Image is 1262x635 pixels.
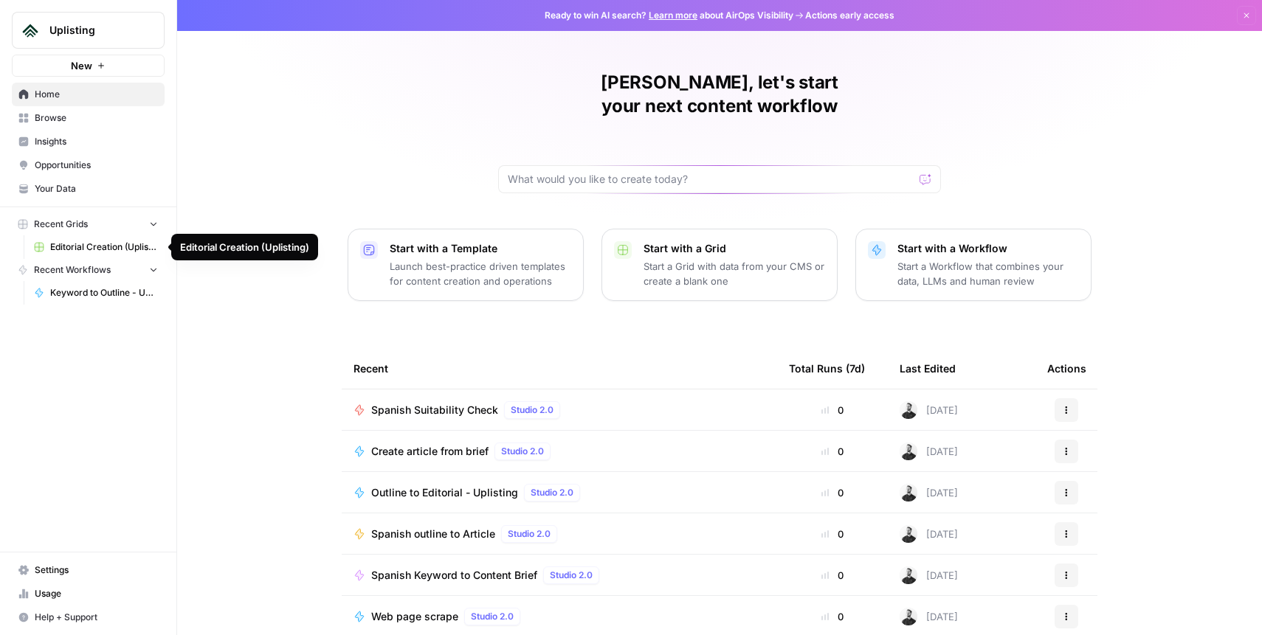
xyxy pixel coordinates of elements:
span: Actions early access [805,9,894,22]
span: Recent Grids [34,218,88,231]
span: Insights [35,135,158,148]
span: Studio 2.0 [508,527,551,541]
p: Start a Grid with data from your CMS or create a blank one [644,259,825,288]
img: Uplisting Logo [17,17,44,44]
a: Editorial Creation (Uplisting) [27,235,165,259]
p: Start with a Template [390,241,571,256]
button: New [12,55,165,77]
h1: [PERSON_NAME], let's start your next content workflow [498,71,941,118]
div: Last Edited [900,348,956,389]
a: Your Data [12,177,165,201]
a: Spanish Keyword to Content BriefStudio 2.0 [354,566,765,584]
span: Outline to Editorial - Uplisting [371,485,518,500]
img: tk4fd38h7lsi92jkuiz1rjly28yk [900,525,917,543]
span: Keyword to Outline - Uplisting [50,286,158,299]
a: Browse [12,106,165,130]
div: Actions [1047,348,1086,389]
span: Studio 2.0 [471,610,514,623]
img: tk4fd38h7lsi92jkuiz1rjly28yk [900,484,917,502]
p: Launch best-practice driven templates for content creation and operations [390,259,571,288]
span: Spanish outline to Article [371,527,495,541]
div: Total Runs (7d) [789,348,865,389]
div: [DATE] [900,608,958,625]
span: Editorial Creation (Uplisting) [50,240,158,254]
a: Web page scrapeStudio 2.0 [354,608,765,625]
div: 0 [789,444,876,459]
div: Recent [354,348,765,389]
span: Your Data [35,182,158,195]
div: [DATE] [900,443,958,460]
img: tk4fd38h7lsi92jkuiz1rjly28yk [900,566,917,584]
p: Start with a Grid [644,241,825,256]
span: Web page scrape [371,609,458,624]
button: Start with a WorkflowStart a Workflow that combines your data, LLMs and human review [855,229,1092,301]
div: Editorial Creation (Uplisting) [180,240,309,254]
span: Home [35,88,158,101]
img: tk4fd38h7lsi92jkuiz1rjly28yk [900,401,917,419]
span: Browse [35,111,158,125]
span: Spanish Keyword to Content Brief [371,568,537,583]
div: 0 [789,485,876,500]
span: Create article from brief [371,444,489,459]
input: What would you like to create today? [508,172,914,187]
span: Studio 2.0 [511,403,554,417]
span: Help + Support [35,611,158,624]
div: [DATE] [900,484,958,502]
div: [DATE] [900,525,958,543]
span: New [71,58,92,73]
span: Recent Workflows [34,263,111,277]
span: Ready to win AI search? about AirOps Visibility [545,9,793,22]
button: Recent Workflows [12,259,165,281]
p: Start with a Workflow [897,241,1079,256]
button: Start with a GridStart a Grid with data from your CMS or create a blank one [601,229,838,301]
a: Create article from briefStudio 2.0 [354,443,765,460]
div: 0 [789,527,876,541]
a: Outline to Editorial - UplistingStudio 2.0 [354,484,765,502]
span: Usage [35,587,158,600]
span: Spanish Suitability Check [371,403,498,417]
span: Studio 2.0 [531,486,573,499]
button: Help + Support [12,605,165,629]
button: Recent Grids [12,213,165,235]
a: Settings [12,558,165,582]
div: [DATE] [900,566,958,584]
a: Spanish Suitability CheckStudio 2.0 [354,401,765,419]
a: Insights [12,130,165,153]
a: Spanish outline to ArticleStudio 2.0 [354,525,765,543]
p: Start a Workflow that combines your data, LLMs and human review [897,259,1079,288]
div: [DATE] [900,401,958,419]
span: Studio 2.0 [550,569,593,582]
div: 0 [789,568,876,583]
div: 0 [789,403,876,417]
img: tk4fd38h7lsi92jkuiz1rjly28yk [900,608,917,625]
a: Learn more [649,10,697,21]
a: Opportunities [12,153,165,177]
a: Home [12,83,165,106]
span: Uplisting [49,23,139,38]
a: Keyword to Outline - Uplisting [27,281,165,305]
img: tk4fd38h7lsi92jkuiz1rjly28yk [900,443,917,460]
span: Studio 2.0 [501,445,544,458]
button: Start with a TemplateLaunch best-practice driven templates for content creation and operations [348,229,584,301]
a: Usage [12,582,165,605]
span: Opportunities [35,159,158,172]
span: Settings [35,563,158,577]
div: 0 [789,609,876,624]
button: Workspace: Uplisting [12,12,165,49]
